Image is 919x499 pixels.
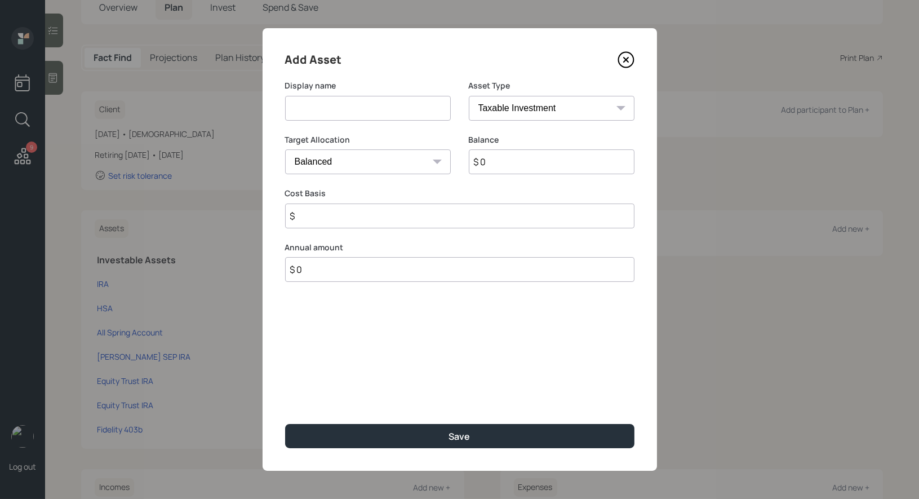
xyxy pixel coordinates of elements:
label: Cost Basis [285,188,634,199]
div: Save [449,430,470,443]
label: Target Allocation [285,134,451,145]
label: Display name [285,80,451,91]
button: Save [285,424,634,448]
label: Annual amount [285,242,634,253]
h4: Add Asset [285,51,342,69]
label: Asset Type [469,80,634,91]
label: Balance [469,134,634,145]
